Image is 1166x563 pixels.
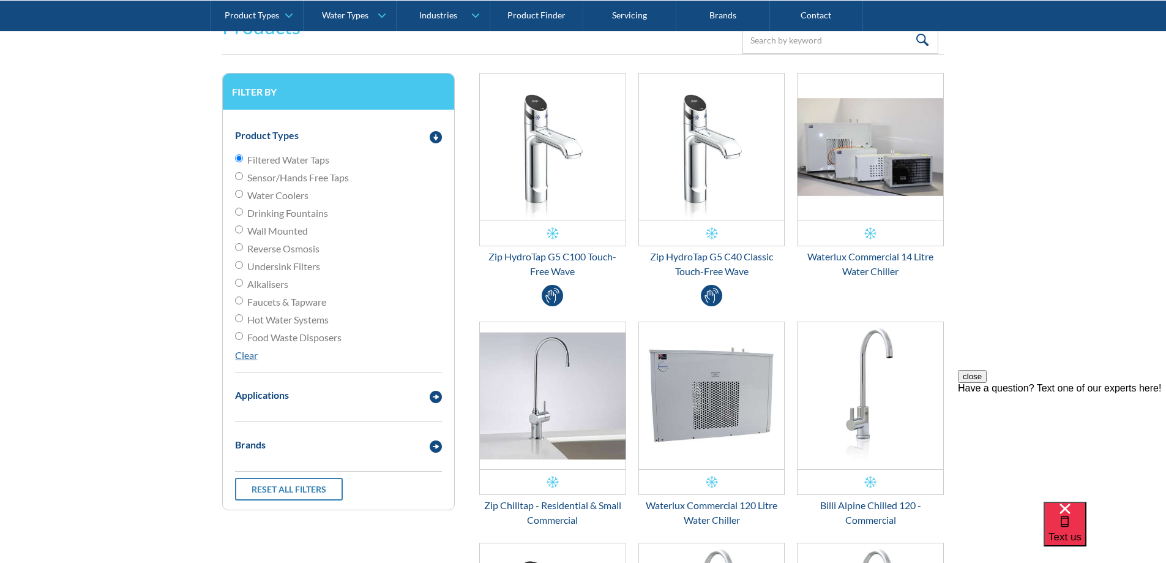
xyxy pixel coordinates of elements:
span: Water Coolers [247,188,308,203]
img: Zip HydroTap G5 C40 Classic Touch-Free Wave [639,74,785,221]
img: Waterlux Commercial 14 Litre Water Chiller [798,74,943,221]
input: Sensor/Hands Free Taps [235,172,243,180]
div: Applications [235,388,289,402]
span: Alkalisers [247,277,288,292]
div: Billi Alpine Chilled 120 - Commercial [797,498,944,527]
span: Wall Mounted [247,224,308,238]
span: Drinking Fountains [247,206,328,221]
a: Waterlux Commercial 120 Litre Water ChillerWaterlux Commercial 120 Litre Water Chiller [638,322,785,527]
div: Waterlux Commercial 120 Litre Water Chiller [638,498,785,527]
iframe: podium webchat widget bubble [1044,502,1166,563]
img: Waterlux Commercial 120 Litre Water Chiller [639,322,785,469]
iframe: podium webchat widget prompt [958,370,1166,517]
a: Waterlux Commercial 14 Litre Water ChillerWaterlux Commercial 14 Litre Water Chiller [797,73,944,279]
div: Water Types [322,10,368,20]
input: Undersink Filters [235,261,243,269]
span: Faucets & Tapware [247,295,326,309]
input: Reverse Osmosis [235,243,243,251]
a: Zip Chilltap - Residential & Small CommercialZip Chilltap - Residential & Small Commercial [479,322,626,527]
input: Water Coolers [235,190,243,198]
div: Industries [419,10,457,20]
span: Filtered Water Taps [247,153,329,167]
div: Waterlux Commercial 14 Litre Water Chiller [797,249,944,279]
span: Reverse Osmosis [247,241,320,256]
input: Drinking Fountains [235,208,243,216]
img: Zip Chilltap - Residential & Small Commercial [480,322,626,469]
a: Reset all filters [235,478,343,501]
a: Zip HydroTap G5 C40 Classic Touch-Free WaveZip HydroTap G5 C40 Classic Touch-Free Wave [638,73,785,279]
a: Billi Alpine Chilled 120 - CommercialBilli Alpine Chilled 120 - Commercial [797,322,944,527]
img: Zip HydroTap G5 C100 Touch-Free Wave [480,74,626,221]
div: Brands [235,437,266,452]
span: Food Waste Disposers [247,330,342,345]
input: Faucets & Tapware [235,297,243,304]
a: Clear [235,349,258,361]
a: Zip HydroTap G5 C100 Touch-Free WaveZip HydroTap G5 C100 Touch-Free Wave [479,73,626,279]
div: Zip HydroTap G5 C40 Classic Touch-Free Wave [638,249,785,279]
span: Sensor/Hands Free Taps [247,170,349,185]
input: Food Waste Disposers [235,332,243,340]
div: Zip HydroTap G5 C100 Touch-Free Wave [479,249,626,279]
h3: Filter by [232,86,445,97]
input: Filtered Water Taps [235,154,243,162]
span: Hot Water Systems [247,312,329,327]
div: Product Types [225,10,279,20]
input: Alkalisers [235,279,243,287]
input: Hot Water Systems [235,314,243,322]
input: Wall Mounted [235,225,243,233]
img: Billi Alpine Chilled 120 - Commercial [798,322,943,469]
div: Product Types [235,128,299,143]
div: Zip Chilltap - Residential & Small Commercial [479,498,626,527]
input: Search by keyword [742,26,938,54]
span: Undersink Filters [247,259,320,274]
